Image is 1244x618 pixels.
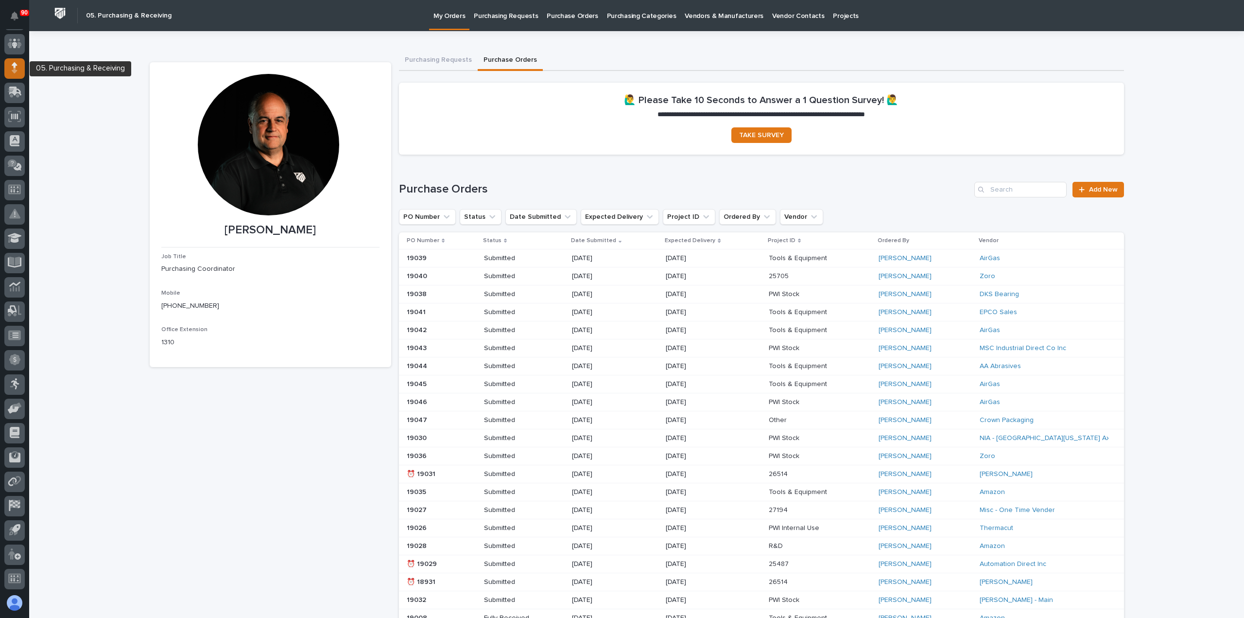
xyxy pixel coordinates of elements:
p: Submitted [484,272,553,281]
tr: ⏰ 19031⏰ 19031 Submitted[DATE][DATE]2651426514 [PERSON_NAME] [PERSON_NAME] [399,465,1124,483]
p: [DATE] [572,254,641,263]
a: TAKE SURVEY [731,127,792,143]
p: Submitted [484,524,553,532]
p: [DATE] [666,542,735,550]
tr: 1904119041 Submitted[DATE][DATE]Tools & EquipmentTools & Equipment [PERSON_NAME] EPCO Sales [399,303,1124,321]
p: [DATE] [572,560,641,568]
div: Notifications90 [12,12,25,27]
p: Tools & Equipment [769,378,829,388]
p: PWI Internal Use [769,522,821,532]
p: Submitted [484,560,553,568]
p: Submitted [484,254,553,263]
tr: 1902719027 Submitted[DATE][DATE]2719427194 [PERSON_NAME] Misc - One Time Vender [399,501,1124,519]
a: MSC Industrial Direct Co Inc [980,344,1066,353]
tr: 1903519035 Submitted[DATE][DATE]Tools & EquipmentTools & Equipment [PERSON_NAME] Amazon [399,483,1124,501]
tr: 1904719047 Submitted[DATE][DATE]OtherOther [PERSON_NAME] Crown Packaging [399,411,1124,429]
p: Submitted [484,290,553,299]
p: Tools & Equipment [769,324,829,335]
p: ⏰ 19029 [407,558,439,568]
a: [PERSON_NAME] [879,272,932,281]
p: PWI Stock [769,432,801,442]
p: Date Submitted [571,235,616,246]
a: Add New [1072,182,1123,197]
button: PO Number [399,209,456,225]
p: 19035 [407,486,428,496]
p: [DATE] [666,362,735,371]
p: [DATE] [572,470,641,478]
p: [DATE] [666,398,735,406]
p: 19026 [407,522,429,532]
h2: 🙋‍♂️ Please Take 10 Seconds to Answer a 1 Question Survey! 🙋‍♂️ [624,94,898,106]
p: PWI Stock [769,594,801,604]
p: Other [769,414,789,424]
tr: 1903619036 Submitted[DATE][DATE]PWI StockPWI Stock [PERSON_NAME] Zoro [399,447,1124,465]
p: [DATE] [666,506,735,514]
p: 19027 [407,504,429,514]
button: users-avatar [4,593,25,613]
p: 19036 [407,450,429,460]
p: 19039 [407,252,429,263]
p: PWI Stock [769,396,801,406]
a: [PERSON_NAME] [879,380,932,388]
span: Office Extension [161,327,207,333]
tr: ⏰ 18931⏰ 18931 Submitted[DATE][DATE]2651426514 [PERSON_NAME] [PERSON_NAME] [399,573,1124,591]
a: [PERSON_NAME] [879,578,932,586]
button: Purchasing Requests [399,51,478,71]
a: [PERSON_NAME] [879,470,932,478]
p: [DATE] [572,452,641,460]
p: 27194 [769,504,790,514]
tr: 1904319043 Submitted[DATE][DATE]PWI StockPWI Stock [PERSON_NAME] MSC Industrial Direct Co Inc [399,339,1124,357]
p: 19045 [407,378,429,388]
p: [DATE] [666,308,735,317]
a: Amazon [980,488,1005,496]
p: 19047 [407,414,429,424]
p: [DATE] [666,596,735,604]
button: Expected Delivery [581,209,659,225]
p: 1310 [161,337,380,348]
a: [PERSON_NAME] [879,326,932,335]
p: 26514 [769,468,790,478]
p: [DATE] [572,542,641,550]
p: [DATE] [666,380,735,388]
p: Submitted [484,452,553,460]
p: [DATE] [572,362,641,371]
a: [PERSON_NAME] [879,254,932,263]
tr: 1903919039 Submitted[DATE][DATE]Tools & EquipmentTools & Equipment [PERSON_NAME] AirGas [399,249,1124,267]
p: Submitted [484,362,553,371]
p: Submitted [484,398,553,406]
span: Mobile [161,290,180,296]
a: DKS Bearing [980,290,1019,299]
p: [DATE] [666,488,735,496]
p: [DATE] [572,326,641,335]
p: [DATE] [666,524,735,532]
button: Status [460,209,501,225]
p: 19041 [407,306,428,317]
button: Ordered By [719,209,776,225]
p: Submitted [484,344,553,353]
tr: 1904619046 Submitted[DATE][DATE]PWI StockPWI Stock [PERSON_NAME] AirGas [399,393,1124,411]
a: NIA - [GEOGRAPHIC_DATA][US_STATE] Axle [980,434,1116,442]
p: 19046 [407,396,429,406]
button: Notifications [4,6,25,26]
a: [PERSON_NAME] [980,578,1033,586]
p: Submitted [484,488,553,496]
p: [DATE] [572,272,641,281]
button: Project ID [663,209,715,225]
p: 19038 [407,288,429,299]
p: 19042 [407,324,429,335]
a: [PERSON_NAME] [879,596,932,604]
h1: Purchase Orders [399,182,971,196]
p: Submitted [484,506,553,514]
p: Vendor [979,235,999,246]
p: Submitted [484,434,553,442]
a: Crown Packaging [980,416,1034,424]
button: Date Submitted [505,209,577,225]
p: [DATE] [572,416,641,424]
p: R&D [769,540,785,550]
p: Submitted [484,308,553,317]
p: Submitted [484,542,553,550]
p: [PERSON_NAME] [161,223,380,237]
p: Submitted [484,326,553,335]
p: Submitted [484,380,553,388]
p: [DATE] [666,344,735,353]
